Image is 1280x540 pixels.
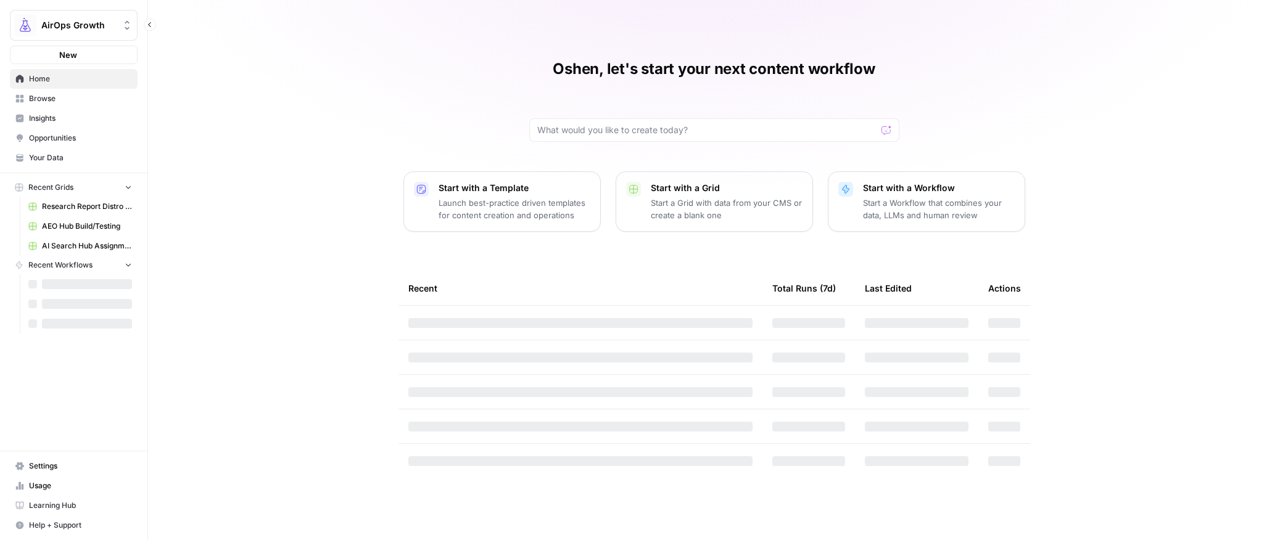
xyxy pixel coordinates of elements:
[10,108,138,128] a: Insights
[23,216,138,236] a: AEO Hub Build/Testing
[865,271,912,305] div: Last Edited
[29,113,132,124] span: Insights
[553,59,875,79] h1: Oshen, let's start your next content workflow
[10,46,138,64] button: New
[23,236,138,256] a: AI Search Hub Assignments
[10,148,138,168] a: Your Data
[23,197,138,216] a: Research Report Distro Workflows
[439,197,590,221] p: Launch best-practice driven templates for content creation and operations
[651,197,803,221] p: Start a Grid with data from your CMS or create a blank one
[988,271,1021,305] div: Actions
[42,221,132,232] span: AEO Hub Build/Testing
[537,124,877,136] input: What would you like to create today?
[863,182,1015,194] p: Start with a Workflow
[828,171,1025,232] button: Start with a WorkflowStart a Workflow that combines your data, LLMs and human review
[29,93,132,104] span: Browse
[29,152,132,163] span: Your Data
[29,133,132,144] span: Opportunities
[10,178,138,197] button: Recent Grids
[10,256,138,274] button: Recent Workflows
[29,520,132,531] span: Help + Support
[651,182,803,194] p: Start with a Grid
[42,240,132,252] span: AI Search Hub Assignments
[772,271,836,305] div: Total Runs (7d)
[616,171,813,232] button: Start with a GridStart a Grid with data from your CMS or create a blank one
[10,69,138,89] a: Home
[29,480,132,491] span: Usage
[10,496,138,515] a: Learning Hub
[29,460,132,472] span: Settings
[59,49,77,61] span: New
[863,197,1015,221] p: Start a Workflow that combines your data, LLMs and human review
[403,171,601,232] button: Start with a TemplateLaunch best-practice driven templates for content creation and operations
[408,271,753,305] div: Recent
[439,182,590,194] p: Start with a Template
[29,500,132,511] span: Learning Hub
[10,476,138,496] a: Usage
[10,89,138,108] a: Browse
[10,456,138,476] a: Settings
[42,201,132,212] span: Research Report Distro Workflows
[10,515,138,535] button: Help + Support
[10,10,138,41] button: Workspace: AirOps Growth
[28,182,73,193] span: Recent Grids
[10,128,138,148] a: Opportunities
[28,260,93,271] span: Recent Workflows
[41,19,116,31] span: AirOps Growth
[29,73,132,84] span: Home
[14,14,36,36] img: AirOps Growth Logo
